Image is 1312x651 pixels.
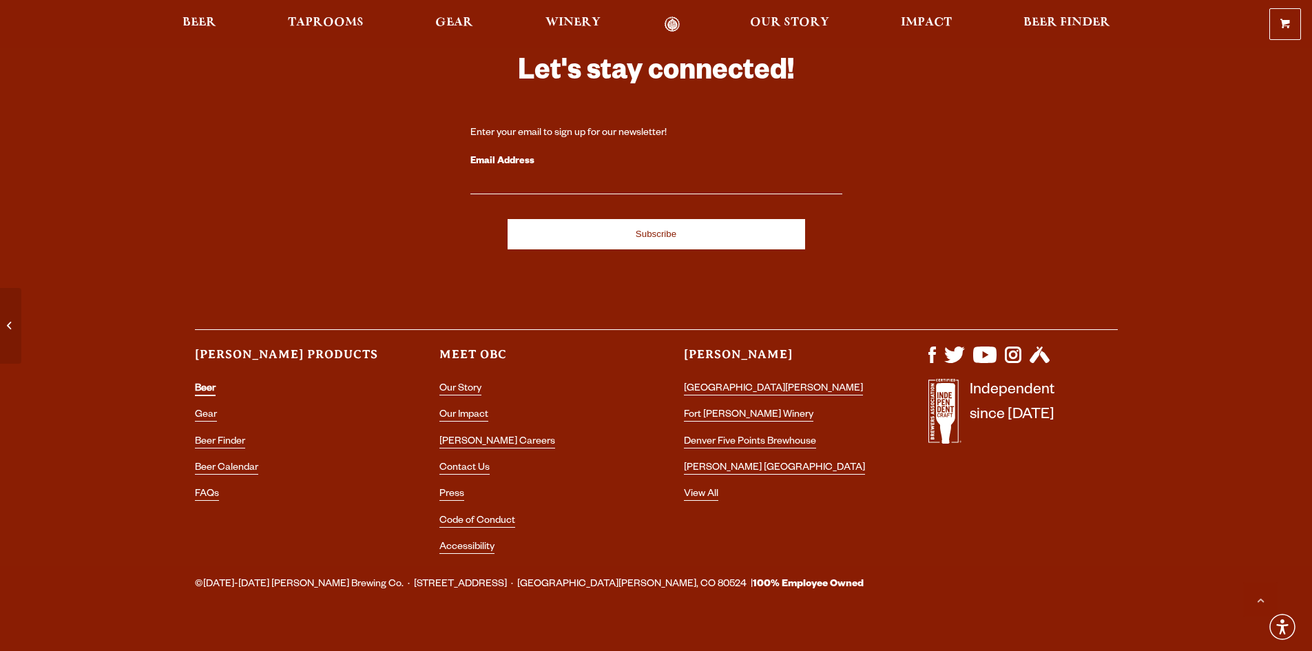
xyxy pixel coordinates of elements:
h3: Let's stay connected! [470,54,842,94]
strong: 100% Employee Owned [753,579,864,590]
a: Our Story [439,384,481,395]
a: Gear [426,17,482,32]
a: Our Impact [439,410,488,422]
span: Impact [901,17,952,28]
a: Visit us on Facebook [928,356,936,367]
a: Beer Calendar [195,463,258,475]
div: Enter your email to sign up for our newsletter! [470,127,842,141]
span: Beer Finder [1023,17,1110,28]
a: Beer [195,384,216,396]
a: Beer Finder [195,437,245,448]
a: Odell Home [647,17,698,32]
a: [GEOGRAPHIC_DATA][PERSON_NAME] [684,384,863,395]
h3: [PERSON_NAME] [684,347,873,375]
label: Email Address [470,153,842,171]
a: Accessibility [439,542,494,554]
div: Accessibility Menu [1267,612,1298,642]
span: Beer [183,17,216,28]
a: Gear [195,410,217,422]
span: Winery [545,17,601,28]
a: Contact Us [439,463,490,475]
a: [PERSON_NAME] Careers [439,437,555,448]
a: Beer Finder [1014,17,1119,32]
input: Subscribe [508,219,805,249]
a: Visit us on Untappd [1030,356,1050,367]
a: [PERSON_NAME] [GEOGRAPHIC_DATA] [684,463,865,475]
p: Independent since [DATE] [970,379,1054,451]
a: View All [684,489,718,501]
a: Visit us on YouTube [973,356,997,367]
a: Visit us on X (formerly Twitter) [944,356,965,367]
a: Taprooms [279,17,373,32]
a: Scroll to top [1243,582,1278,617]
a: Code of Conduct [439,516,515,528]
a: Beer [174,17,225,32]
span: Gear [435,17,473,28]
a: Denver Five Points Brewhouse [684,437,816,448]
a: Fort [PERSON_NAME] Winery [684,410,813,422]
span: Taprooms [288,17,364,28]
a: Winery [537,17,610,32]
span: ©[DATE]-[DATE] [PERSON_NAME] Brewing Co. · [STREET_ADDRESS] · [GEOGRAPHIC_DATA][PERSON_NAME], CO ... [195,576,864,594]
a: Press [439,489,464,501]
a: Our Story [741,17,838,32]
a: Visit us on Instagram [1005,356,1021,367]
h3: Meet OBC [439,347,629,375]
a: FAQs [195,489,219,501]
span: Our Story [750,17,829,28]
a: Impact [892,17,961,32]
h3: [PERSON_NAME] Products [195,347,384,375]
